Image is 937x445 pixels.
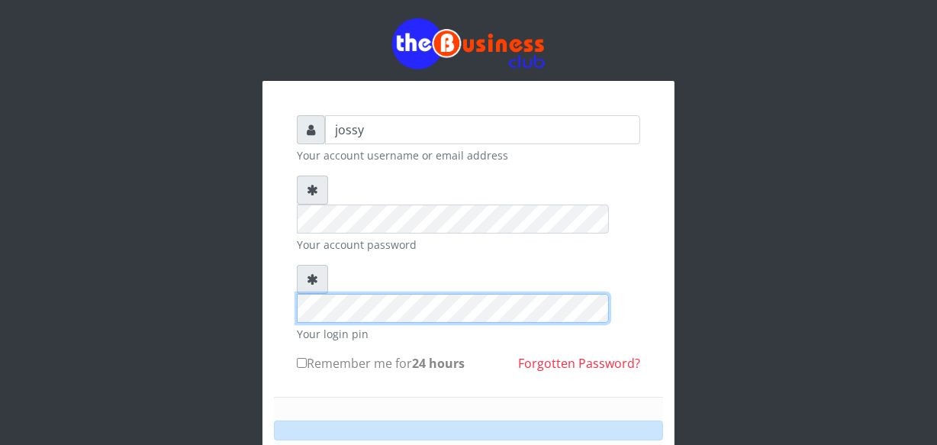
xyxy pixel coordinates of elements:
[297,354,465,372] label: Remember me for
[518,355,640,372] a: Forgotten Password?
[297,237,640,253] small: Your account password
[297,326,640,342] small: Your login pin
[325,115,640,144] input: Username or email address
[297,147,640,163] small: Your account username or email address
[412,355,465,372] b: 24 hours
[297,358,307,368] input: Remember me for24 hours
